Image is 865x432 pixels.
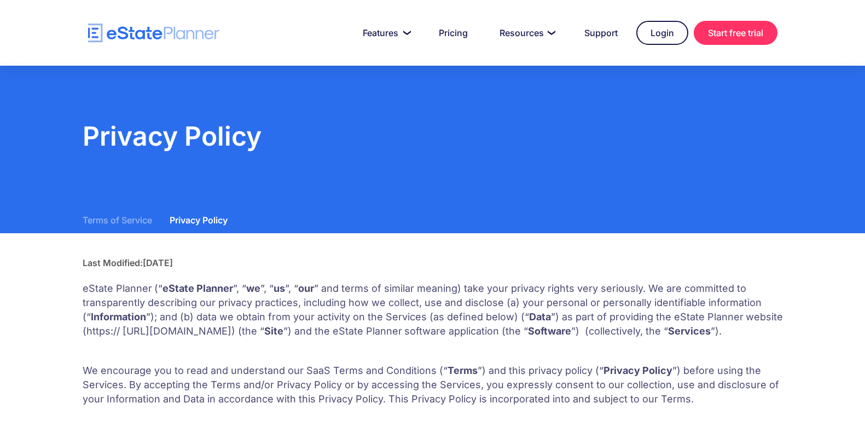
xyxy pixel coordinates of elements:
[83,212,152,228] div: Terms of Service
[528,325,571,337] strong: Software
[486,22,566,44] a: Resources
[603,365,672,376] strong: Privacy Policy
[571,22,631,44] a: Support
[162,283,233,294] strong: eState Planner
[264,325,283,337] strong: Site
[83,120,783,152] h2: Privacy Policy
[91,311,146,322] strong: Information
[426,22,481,44] a: Pricing
[246,283,260,294] strong: we
[668,325,711,337] strong: Services
[298,283,314,294] strong: our
[88,24,219,43] a: home
[170,212,228,228] div: Privacy Policy
[170,207,228,233] a: Privacy Policy
[636,21,688,45] a: Login
[83,207,152,233] a: Terms of Service
[448,365,478,376] strong: Terms
[83,281,783,338] p: eState Planner (“ ”, “ ”, “ ”, “ ” and terms of similar meaning) take your privacy rights very se...
[529,311,551,322] strong: Data
[274,283,285,294] strong: us
[143,257,173,268] div: [DATE]
[83,257,143,268] div: Last Modified:
[350,22,420,44] a: Features
[83,364,783,406] p: We encourage you to read and understand our SaaS Terms and Conditions (“ ”) and this privacy poli...
[694,21,777,45] a: Start free trial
